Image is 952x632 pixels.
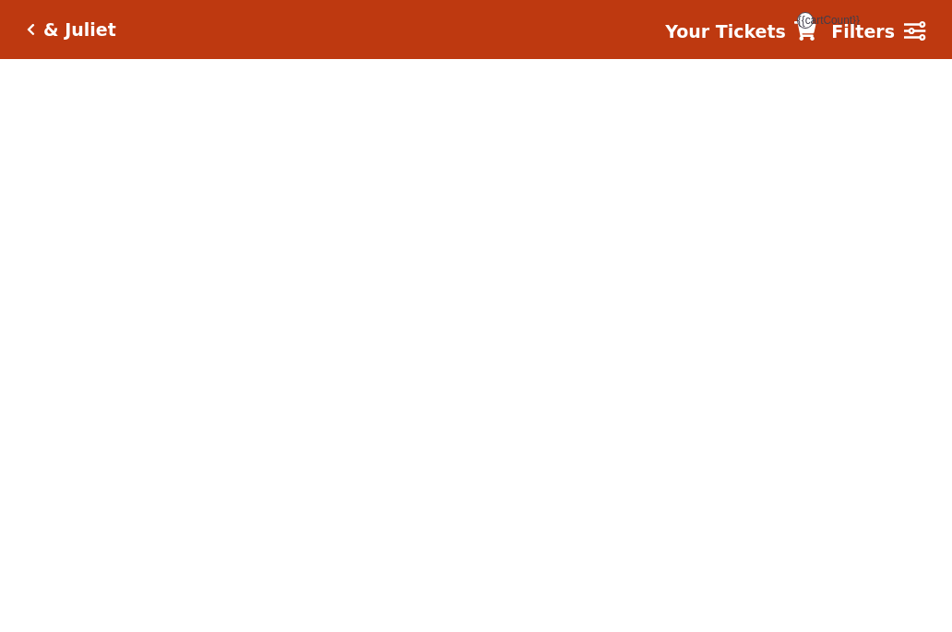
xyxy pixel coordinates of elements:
[43,19,116,41] h5: & Juliet
[665,18,816,45] a: Your Tickets {{cartCount}}
[27,23,35,36] a: Click here to go back to filters
[665,21,786,42] strong: Your Tickets
[831,18,925,45] a: Filters
[831,21,895,42] strong: Filters
[797,12,814,29] span: {{cartCount}}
